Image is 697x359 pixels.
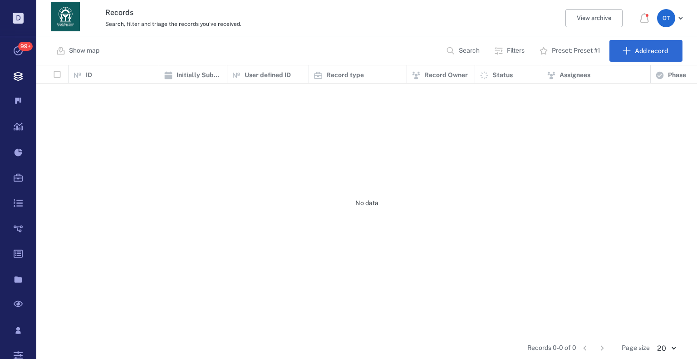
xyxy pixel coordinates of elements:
[622,344,650,353] span: Page size
[459,46,480,55] p: Search
[105,7,460,18] h3: Records
[326,71,364,80] p: Record type
[489,40,532,62] button: Filters
[657,9,686,27] button: OT
[51,40,107,62] button: Show map
[441,40,487,62] button: Search
[69,46,99,55] p: Show map
[492,71,513,80] p: Status
[657,9,675,27] div: O T
[51,2,80,31] img: Georgia Department of Human Services logo
[86,71,92,80] p: ID
[177,71,222,80] p: Initially Submitted Date
[576,341,611,355] nav: pagination navigation
[527,344,576,353] span: Records 0-0 of 0
[668,71,686,80] p: Phase
[552,46,600,55] p: Preset: Preset #1
[534,40,608,62] button: Preset: Preset #1
[560,71,590,80] p: Assignees
[245,71,291,80] p: User defined ID
[424,71,468,80] p: Record Owner
[609,40,682,62] button: Add record
[18,42,33,51] span: 99+
[565,9,623,27] button: View archive
[650,343,682,354] div: 20
[507,46,525,55] p: Filters
[13,13,24,24] p: D
[105,21,241,27] span: Search, filter and triage the records you've received.
[51,2,80,34] a: Go home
